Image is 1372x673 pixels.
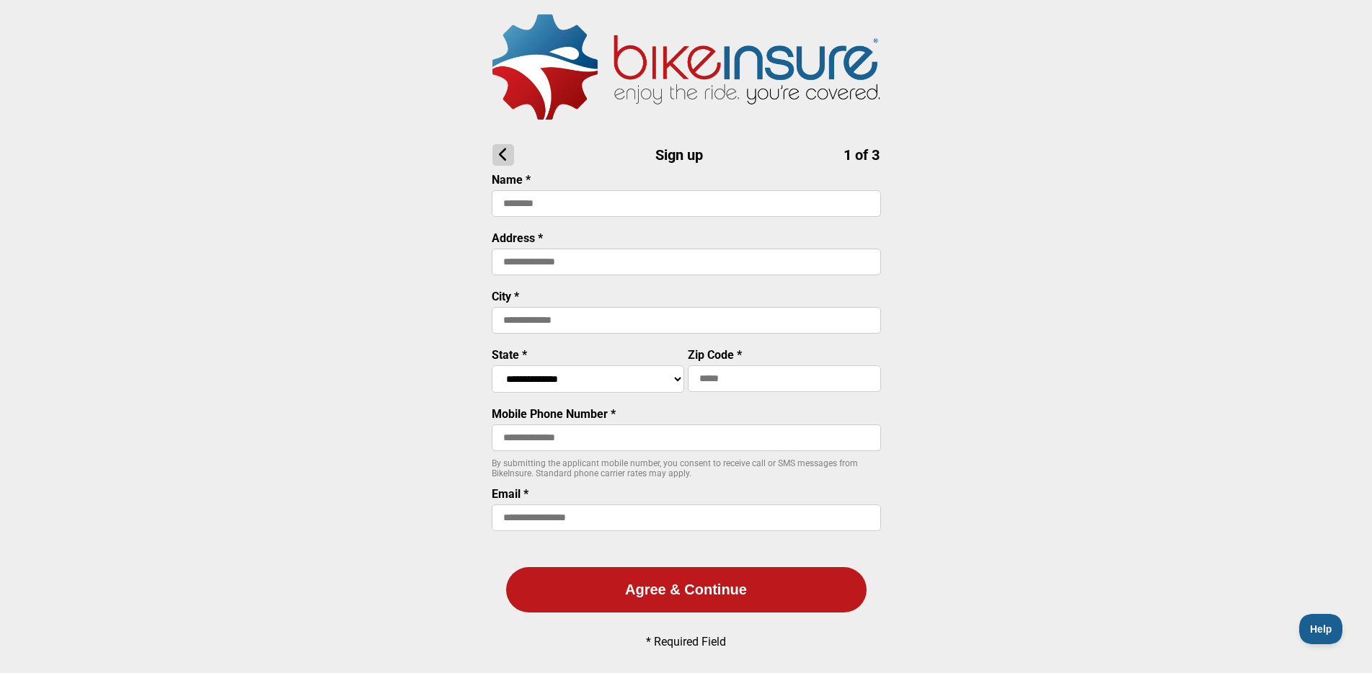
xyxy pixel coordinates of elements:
[492,173,531,187] label: Name *
[492,290,519,303] label: City *
[492,458,881,478] p: By submitting the applicant mobile number, you consent to receive call or SMS messages from BikeI...
[492,348,527,362] label: State *
[688,348,742,362] label: Zip Code *
[492,487,528,501] label: Email *
[492,231,543,245] label: Address *
[506,567,867,612] button: Agree & Continue
[492,407,616,421] label: Mobile Phone Number *
[492,144,880,166] h1: Sign up
[844,146,880,164] span: 1 of 3
[646,635,726,649] p: * Required Field
[1299,614,1343,644] iframe: Toggle Customer Support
